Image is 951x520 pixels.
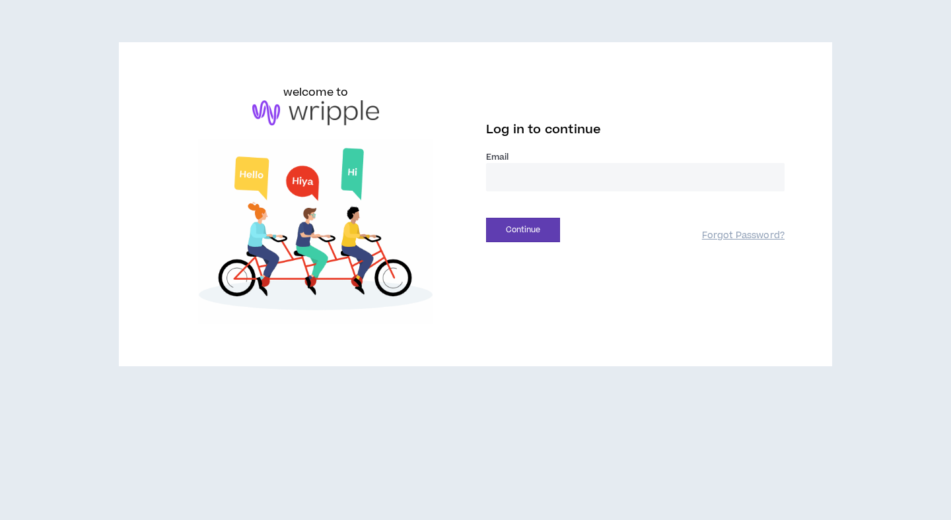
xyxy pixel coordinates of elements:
[166,139,465,325] img: Welcome to Wripple
[486,218,560,242] button: Continue
[702,230,785,242] a: Forgot Password?
[486,121,601,138] span: Log in to continue
[283,84,349,100] h6: welcome to
[486,151,785,163] label: Email
[252,100,379,125] img: logo-brand.png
